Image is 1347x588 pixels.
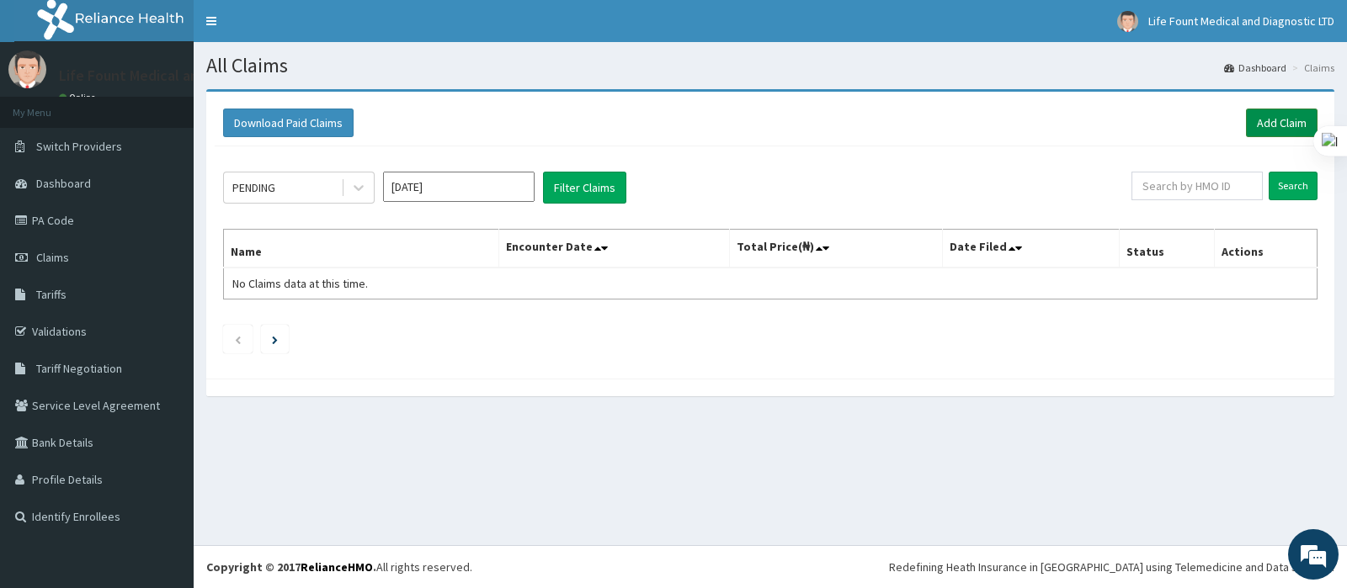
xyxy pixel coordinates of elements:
[1131,172,1264,200] input: Search by HMO ID
[1288,61,1334,75] li: Claims
[206,55,1334,77] h1: All Claims
[223,109,354,137] button: Download Paid Claims
[1224,61,1286,75] a: Dashboard
[234,331,242,347] a: Previous page
[36,139,122,154] span: Switch Providers
[729,230,942,268] th: Total Price(₦)
[1119,230,1214,268] th: Status
[1148,13,1334,29] span: Life Fount Medical and Diagnostic LTD
[383,172,535,202] input: Select Month and Year
[543,172,626,204] button: Filter Claims
[206,559,376,575] strong: Copyright © 2017 .
[36,250,69,265] span: Claims
[36,361,122,376] span: Tariff Negotiation
[232,276,368,291] span: No Claims data at this time.
[943,230,1120,268] th: Date Filed
[232,179,275,196] div: PENDING
[194,545,1347,588] footer: All rights reserved.
[1269,172,1318,200] input: Search
[1214,230,1317,268] th: Actions
[36,176,91,191] span: Dashboard
[224,230,499,268] th: Name
[272,331,278,347] a: Next page
[36,287,67,302] span: Tariffs
[301,559,373,575] a: RelianceHMO
[499,230,729,268] th: Encounter Date
[8,50,46,88] img: User Image
[59,92,99,103] a: Online
[59,68,308,83] p: Life Fount Medical and Diagnostic LTD
[1117,11,1138,32] img: User Image
[889,559,1334,575] div: Redefining Heath Insurance in [GEOGRAPHIC_DATA] using Telemedicine and Data Science!
[1246,109,1318,137] a: Add Claim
